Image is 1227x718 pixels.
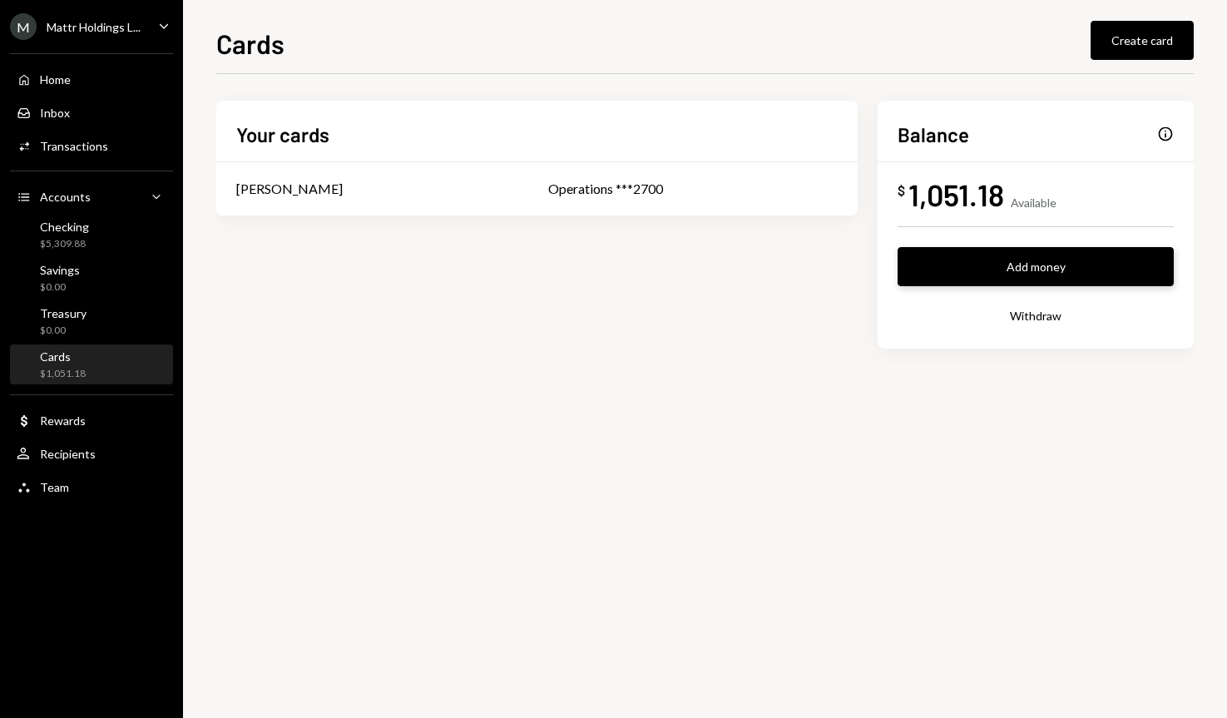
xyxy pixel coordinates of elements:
[40,220,89,234] div: Checking
[40,263,80,277] div: Savings
[10,131,173,161] a: Transactions
[40,237,89,251] div: $5,309.88
[40,349,86,364] div: Cards
[40,190,91,204] div: Accounts
[10,472,173,502] a: Team
[10,97,173,127] a: Inbox
[236,179,343,199] div: [PERSON_NAME]
[898,182,905,199] div: $
[47,20,141,34] div: Mattr Holdings L...
[40,447,96,461] div: Recipients
[10,13,37,40] div: M
[40,306,87,320] div: Treasury
[10,438,173,468] a: Recipients
[10,344,173,384] a: Cards$1,051.18
[10,405,173,435] a: Rewards
[216,27,284,60] h1: Cards
[40,106,70,120] div: Inbox
[40,139,108,153] div: Transactions
[10,258,173,298] a: Savings$0.00
[10,64,173,94] a: Home
[548,179,838,199] div: Operations ***2700
[40,324,87,338] div: $0.00
[40,480,69,494] div: Team
[898,247,1174,286] button: Add money
[1091,21,1194,60] button: Create card
[40,413,86,428] div: Rewards
[10,181,173,211] a: Accounts
[40,72,71,87] div: Home
[40,367,86,381] div: $1,051.18
[908,176,1004,213] div: 1,051.18
[236,121,329,148] h2: Your cards
[40,280,80,295] div: $0.00
[1011,196,1056,210] div: Available
[10,215,173,255] a: Checking$5,309.88
[10,301,173,341] a: Treasury$0.00
[898,296,1174,335] button: Withdraw
[898,121,969,148] h2: Balance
